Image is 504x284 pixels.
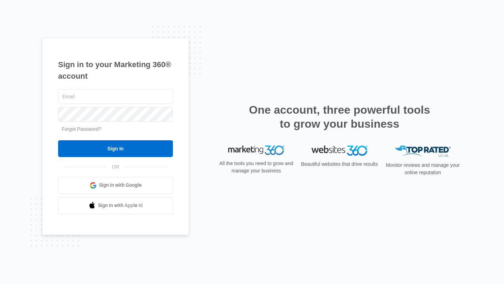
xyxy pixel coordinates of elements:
[217,160,295,175] p: All the tools you need to grow and manage your business
[384,162,462,176] p: Monitor reviews and manage your online reputation
[62,126,101,132] a: Forgot Password?
[300,161,379,168] p: Beautiful websites that drive results
[58,177,173,194] a: Sign in with Google
[107,163,124,171] span: OR
[58,197,173,214] a: Sign in with Apple Id
[98,202,143,209] span: Sign in with Apple Id
[58,89,173,104] input: Email
[247,103,432,131] h2: One account, three powerful tools to grow your business
[395,145,451,157] img: Top Rated Local
[58,59,173,82] h1: Sign in to your Marketing 360® account
[99,182,142,189] span: Sign in with Google
[58,140,173,157] input: Sign In
[228,145,284,155] img: Marketing 360
[311,145,367,156] img: Websites 360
